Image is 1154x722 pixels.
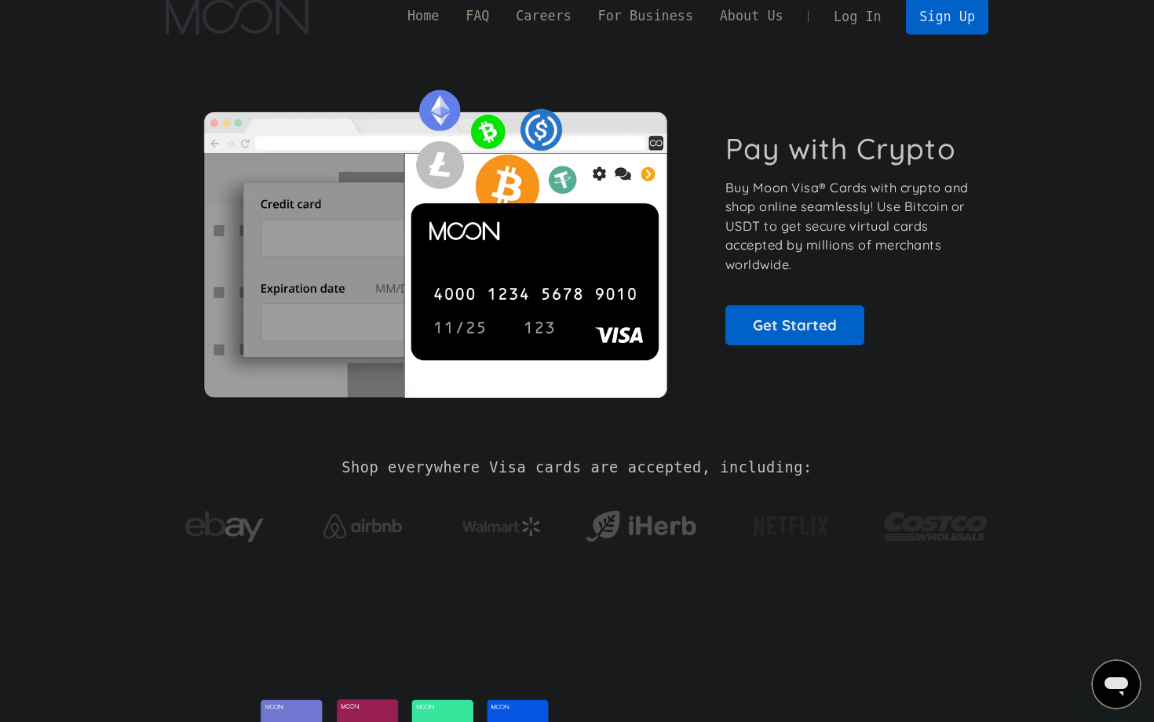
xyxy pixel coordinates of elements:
a: About Us [707,6,797,26]
a: iHerb [582,490,699,555]
a: Home [394,6,452,26]
a: Airbnb [305,498,422,546]
h1: Pay with Crypto [725,131,956,166]
img: ebay [185,502,264,552]
img: iHerb [582,506,699,547]
h2: Shop everywhere Visa cards are accepted, including: [341,459,812,476]
a: ebay [166,487,283,560]
a: For Business [585,6,707,26]
img: Netflix [752,507,831,546]
a: Netflix [721,491,862,554]
a: Get Started [725,305,864,345]
p: Buy Moon Visa® Cards with crypto and shop online seamlessly! Use Bitcoin or USDT to get secure vi... [725,178,971,275]
a: FAQ [452,6,502,26]
img: Costco [883,497,988,556]
img: Moon Cards let you spend your crypto anywhere Visa is accepted. [166,78,703,397]
a: Walmart [444,501,561,544]
iframe: メッセージングウィンドウを開くボタン [1091,659,1141,709]
a: Costco [883,481,988,563]
a: Careers [502,6,584,26]
img: Walmart [462,517,541,536]
img: Airbnb [323,514,402,538]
